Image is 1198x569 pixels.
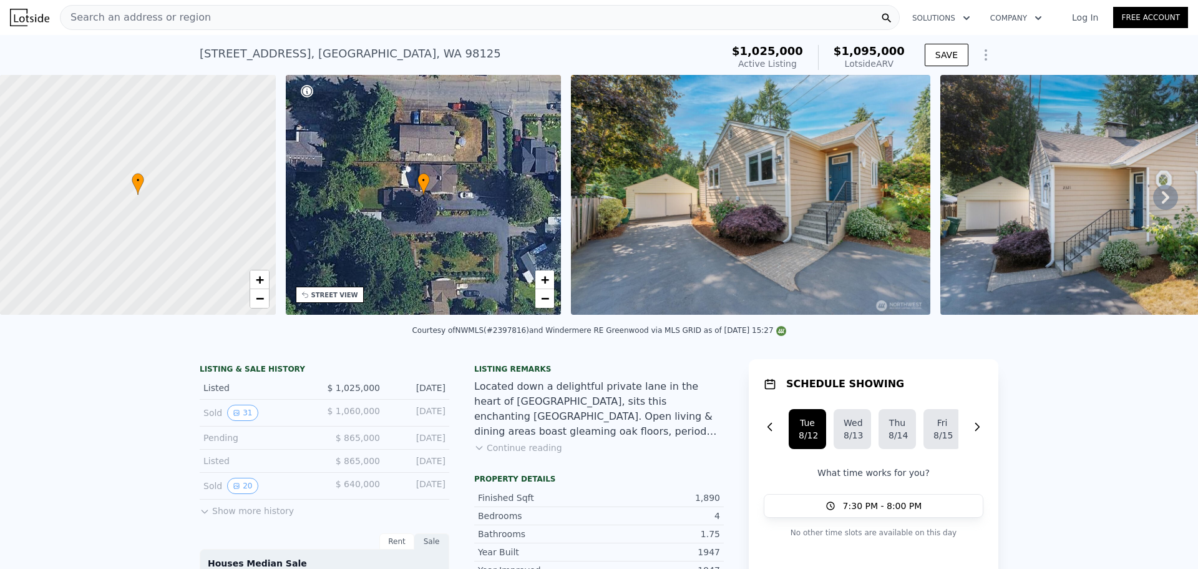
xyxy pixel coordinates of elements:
div: Property details [474,474,724,484]
span: • [417,175,430,186]
span: + [255,272,263,287]
img: Sale: 149637622 Parcel: 98253523 [571,75,930,315]
span: $1,095,000 [834,44,905,57]
div: Pending [203,432,314,444]
a: Log In [1057,11,1113,24]
span: − [255,290,263,306]
div: Tue [799,417,816,429]
a: Zoom out [250,289,269,308]
img: NWMLS Logo [776,326,786,336]
h1: SCHEDULE SHOWING [786,377,904,392]
div: Sold [203,405,314,421]
button: Continue reading [474,442,562,454]
div: Bedrooms [478,510,599,522]
div: Listed [203,382,314,394]
div: 8/12 [799,429,816,442]
span: Search an address or region [61,10,211,25]
div: Fri [933,417,951,429]
div: Year Built [478,546,599,558]
img: Lotside [10,9,49,26]
span: $ 865,000 [336,456,380,466]
div: Courtesy of NWMLS (#2397816) and Windermere RE Greenwood via MLS GRID as of [DATE] 15:27 [412,326,786,335]
div: Sale [414,533,449,550]
div: Located down a delightful private lane in the heart of [GEOGRAPHIC_DATA], sits this enchanting [G... [474,379,724,439]
div: [DATE] [390,382,446,394]
div: [DATE] [390,432,446,444]
span: $ 1,025,000 [327,383,380,393]
div: • [132,173,144,195]
div: Lotside ARV [834,57,905,70]
div: 8/15 [933,429,951,442]
div: STREET VIEW [311,290,358,300]
div: [STREET_ADDRESS] , [GEOGRAPHIC_DATA] , WA 98125 [200,45,501,62]
div: Sold [203,478,314,494]
div: 1.75 [599,528,720,540]
button: Fri8/15 [923,409,961,449]
div: Listing remarks [474,364,724,374]
div: LISTING & SALE HISTORY [200,364,449,377]
button: Show more history [200,500,294,517]
a: Zoom in [250,270,269,289]
span: • [132,175,144,186]
button: 7:30 PM - 8:00 PM [764,494,983,518]
div: [DATE] [390,455,446,467]
div: 1,890 [599,492,720,504]
div: • [417,173,430,195]
a: Zoom out [535,289,554,308]
p: What time works for you? [764,467,983,479]
span: $ 640,000 [336,479,380,489]
span: 7:30 PM - 8:00 PM [843,500,922,512]
button: View historical data [227,478,258,494]
div: Wed [844,417,861,429]
div: [DATE] [390,405,446,421]
span: − [541,290,549,306]
button: Show Options [973,42,998,67]
button: Solutions [902,7,980,29]
button: Wed8/13 [834,409,871,449]
a: Zoom in [535,270,554,289]
a: Free Account [1113,7,1188,28]
span: Active Listing [738,59,797,69]
div: Finished Sqft [478,492,599,504]
button: View historical data [227,405,258,421]
div: 8/14 [889,429,906,442]
span: + [541,272,549,287]
span: $ 1,060,000 [327,406,380,416]
span: $1,025,000 [732,44,803,57]
div: [DATE] [390,478,446,494]
p: No other time slots are available on this day [764,525,983,540]
div: Listed [203,455,314,467]
button: Tue8/12 [789,409,826,449]
button: Company [980,7,1052,29]
div: Thu [889,417,906,429]
button: SAVE [925,44,968,66]
div: 4 [599,510,720,522]
button: Thu8/14 [879,409,916,449]
div: 1947 [599,546,720,558]
div: 8/13 [844,429,861,442]
span: $ 865,000 [336,433,380,443]
div: Bathrooms [478,528,599,540]
div: Rent [379,533,414,550]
